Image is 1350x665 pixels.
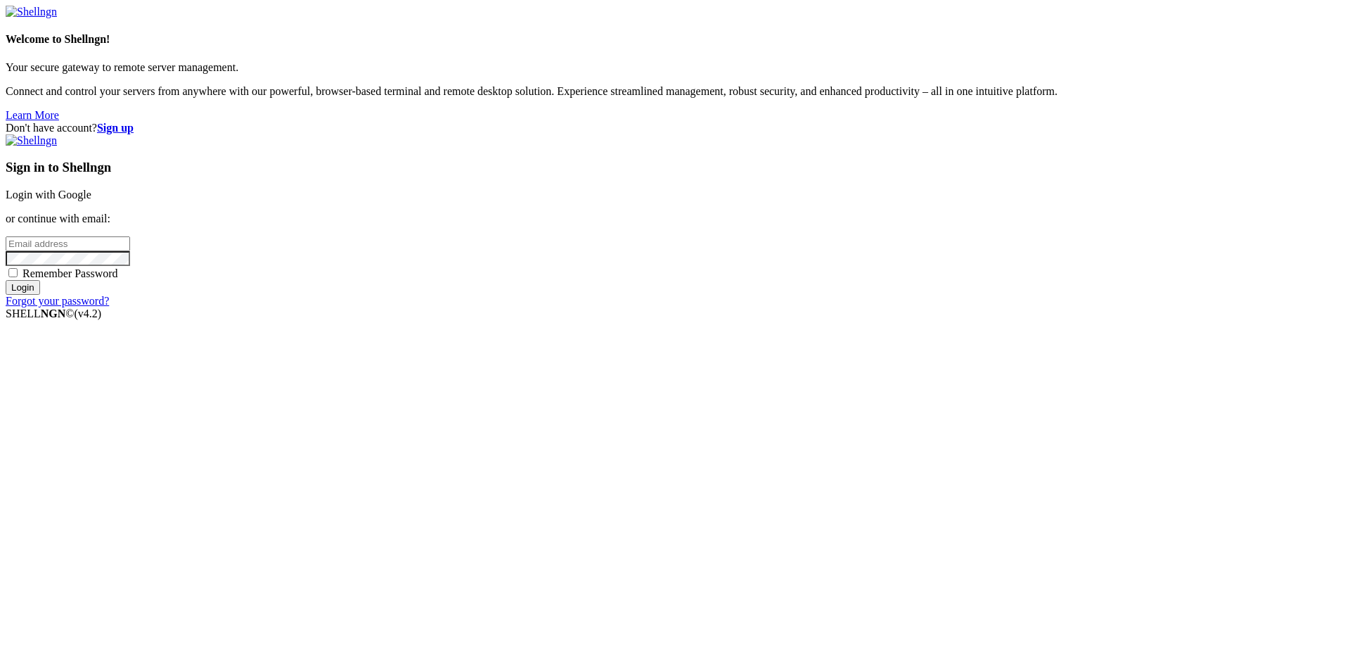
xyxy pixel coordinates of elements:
img: Shellngn [6,6,57,18]
b: NGN [41,308,66,319]
p: Connect and control your servers from anywhere with our powerful, browser-based terminal and remo... [6,85,1344,98]
span: SHELL © [6,308,101,319]
div: Don't have account? [6,122,1344,134]
input: Login [6,280,40,295]
input: Remember Password [8,268,18,277]
img: Shellngn [6,134,57,147]
p: Your secure gateway to remote server management. [6,61,1344,74]
p: or continue with email: [6,213,1344,225]
a: Login with Google [6,189,91,201]
a: Learn More [6,109,59,121]
span: Remember Password [22,267,118,279]
span: 4.2.0 [75,308,102,319]
a: Forgot your password? [6,295,109,307]
input: Email address [6,236,130,251]
h3: Sign in to Shellngn [6,160,1344,175]
h4: Welcome to Shellngn! [6,33,1344,46]
a: Sign up [97,122,134,134]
